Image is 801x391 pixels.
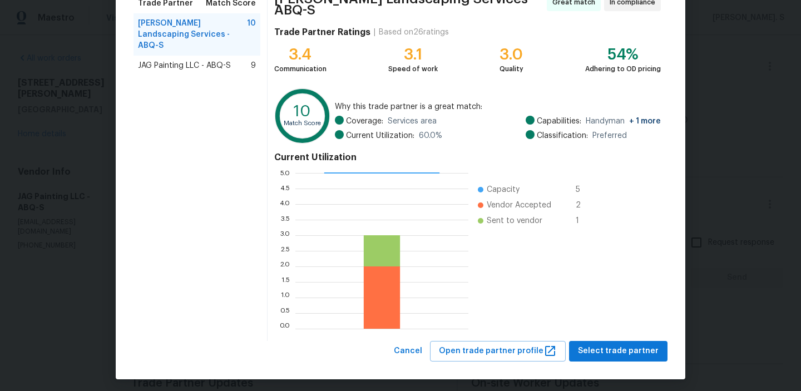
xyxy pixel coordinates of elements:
[487,200,551,211] span: Vendor Accepted
[284,120,321,126] text: Match Score
[279,201,290,207] text: 4.0
[419,130,442,141] span: 60.0 %
[537,116,581,127] span: Capabilities:
[388,116,437,127] span: Services area
[280,232,290,239] text: 3.0
[335,101,661,112] span: Why this trade partner is a great match:
[280,185,290,192] text: 4.5
[388,63,438,75] div: Speed of work
[280,310,290,316] text: 0.5
[576,200,594,211] span: 2
[487,215,542,226] span: Sent to vendor
[370,27,379,38] div: |
[346,130,414,141] span: Current Utilization:
[500,49,523,60] div: 3.0
[388,49,438,60] div: 3.1
[389,341,427,362] button: Cancel
[586,116,661,127] span: Handyman
[379,27,449,38] div: Based on 26 ratings
[394,344,422,358] span: Cancel
[487,184,520,195] span: Capacity
[500,63,523,75] div: Quality
[576,184,594,195] span: 5
[585,63,661,75] div: Adhering to OD pricing
[439,344,557,358] span: Open trade partner profile
[346,116,383,127] span: Coverage:
[280,248,290,254] text: 2.5
[274,152,661,163] h4: Current Utilization
[578,344,659,358] span: Select trade partner
[629,117,661,125] span: + 1 more
[281,294,290,301] text: 1.0
[576,215,594,226] span: 1
[138,18,247,51] span: [PERSON_NAME] Landscaping Services - ABQ-S
[138,60,231,71] span: JAG Painting LLC - ABQ-S
[251,60,256,71] span: 9
[274,27,370,38] h4: Trade Partner Ratings
[274,63,327,75] div: Communication
[592,130,627,141] span: Preferred
[585,49,661,60] div: 54%
[569,341,667,362] button: Select trade partner
[280,170,290,176] text: 5.0
[430,341,566,362] button: Open trade partner profile
[537,130,588,141] span: Classification:
[280,263,290,270] text: 2.0
[274,49,327,60] div: 3.4
[294,103,311,119] text: 10
[280,216,290,223] text: 3.5
[279,325,290,332] text: 0.0
[247,18,256,51] span: 10
[281,279,290,285] text: 1.5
